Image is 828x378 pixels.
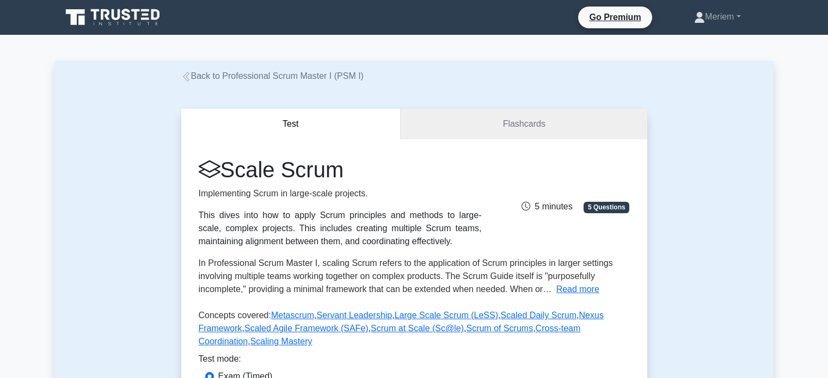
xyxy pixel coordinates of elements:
span: 5 Questions [584,202,629,213]
a: Scaled Agile Framework (SAFe) [244,324,369,333]
span: In Professional Scrum Master I, scaling Scrum refers to the application of Scrum principles in la... [199,258,613,294]
a: Go Premium [582,10,647,24]
a: Large Scale Scrum (LeSS) [395,311,498,320]
a: Scaled Daily Scrum [500,311,576,320]
a: Back to Professional Scrum Master I (PSM I) [181,71,364,80]
a: Metascrum [271,311,314,320]
a: Flashcards [401,109,647,140]
p: Implementing Scrum in large-scale projects. [199,187,482,200]
span: 5 minutes [522,202,572,211]
a: Servant Leadership [316,311,392,320]
div: Test mode: [199,352,630,370]
h1: Scale Scrum [199,157,482,183]
a: Scrum at Scale (Sc@le) [371,324,464,333]
a: Scaling Mastery [250,337,312,346]
button: Read more [556,283,599,296]
div: This dives into how to apply Scrum principles and methods to large-scale, complex projects. This ... [199,209,482,248]
a: Scrum of Scrums [466,324,533,333]
a: Meriem [668,6,766,28]
p: Concepts covered: , , , , , , , , , [199,309,630,352]
button: Test [181,109,401,140]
